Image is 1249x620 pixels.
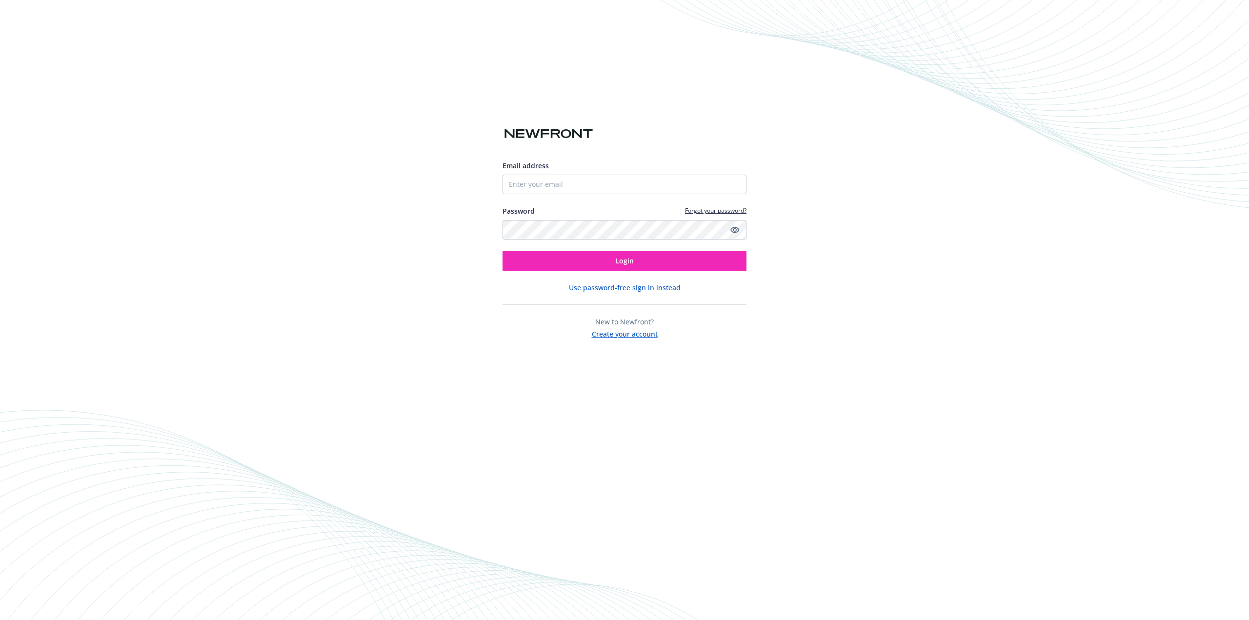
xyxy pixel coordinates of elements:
[685,206,746,215] a: Forgot your password?
[503,206,535,216] label: Password
[503,125,595,142] img: Newfront logo
[615,256,634,265] span: Login
[503,175,746,194] input: Enter your email
[503,161,549,170] span: Email address
[729,224,741,236] a: Show password
[503,220,746,240] input: Enter your password
[569,282,681,293] button: Use password-free sign in instead
[592,327,658,339] button: Create your account
[595,317,654,326] span: New to Newfront?
[503,251,746,271] button: Login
